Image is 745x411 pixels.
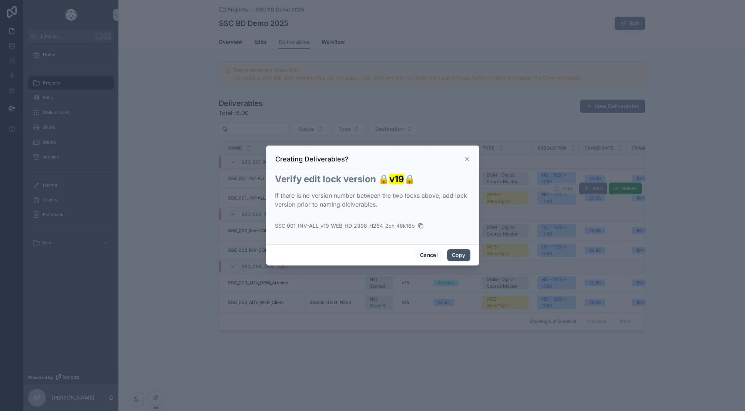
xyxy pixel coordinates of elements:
mark: v19 [389,174,404,184]
button: Cancel [415,249,443,261]
button: Copy [447,249,470,261]
h2: Verify edit lock version 🔒 🔒 [275,173,470,185]
span: SSC_001_INV-ALL_v19_WEB_HD_2398_H264_2ch_48k16b [275,222,415,230]
p: If there is no version number between the two locks above, add lock version prior to naming dleiv... [275,191,470,209]
h3: Creating Deliverables? [275,155,349,164]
